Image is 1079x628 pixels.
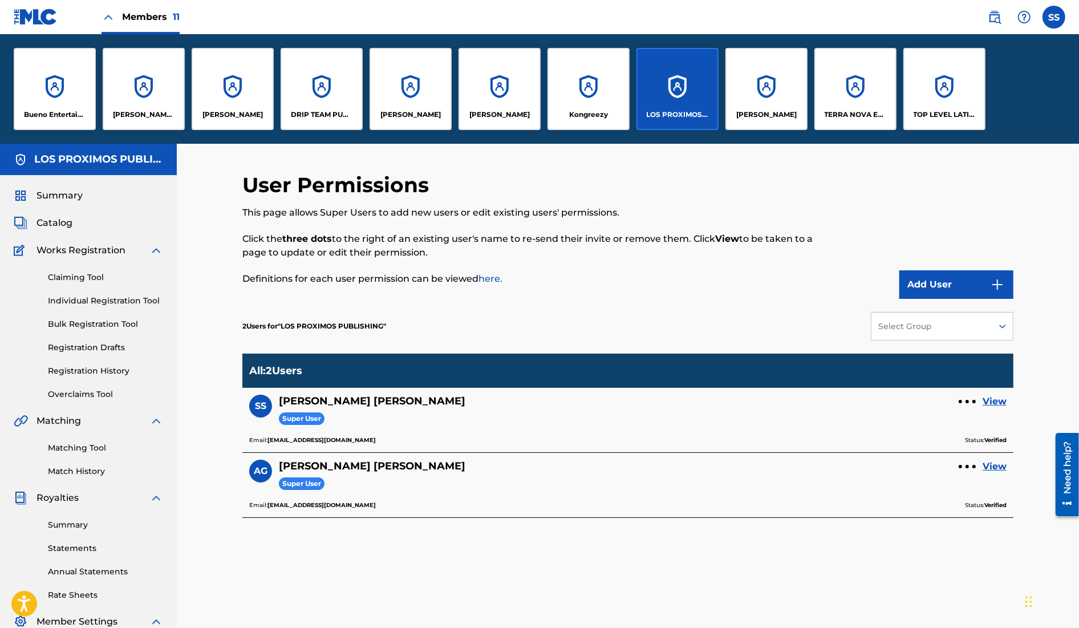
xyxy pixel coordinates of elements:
[469,110,530,120] p: Jonathan Asca
[149,491,163,505] img: expand
[725,48,808,130] a: Accounts[PERSON_NAME]
[267,501,376,509] b: [EMAIL_ADDRESS][DOMAIN_NAME]
[547,48,630,130] a: AccountsKongreezy
[281,48,363,130] a: AccountsDRIP TEAM PUBLISHING CO
[48,519,163,531] a: Summary
[14,216,72,230] a: CatalogCatalog
[242,232,836,260] p: Click the to the right of an existing user's name to re-send their invite or remove them. Click t...
[48,365,163,377] a: Registration History
[103,48,185,130] a: Accounts[PERSON_NAME] [PERSON_NAME]
[736,110,797,120] p: Steven Rodriguez
[113,110,175,120] p: Carlos R Rodriguez Agosto
[122,10,180,23] span: Members
[48,566,163,578] a: Annual Statements
[814,48,897,130] a: AccountsTERRA NOVA ENTERTAINMENT
[914,110,976,120] p: TOP LEVEL LATINO LLC
[825,110,887,120] p: TERRA NOVA ENTERTAINMENT
[36,414,81,428] span: Matching
[14,48,96,130] a: AccountsBueno Entertainment Publishing
[899,270,1013,299] button: Add User
[991,278,1004,291] img: 9d2ae6d4665cec9f34b9.svg
[1043,6,1065,29] div: User Menu
[983,395,1007,408] a: View
[569,110,608,120] p: Kongreezy
[279,412,324,426] span: Super User
[249,435,376,445] p: Email:
[965,500,1007,510] p: Status:
[254,464,267,478] span: AG
[14,244,29,257] img: Works Registration
[1047,428,1079,520] iframe: Resource Center
[14,414,28,428] img: Matching
[249,500,376,510] p: Email:
[459,48,541,130] a: Accounts[PERSON_NAME]
[1025,585,1032,619] div: Drag
[279,395,465,408] h5: Stephanie Santiago-Rolon
[36,216,72,230] span: Catalog
[370,48,452,130] a: Accounts[PERSON_NAME]
[149,414,163,428] img: expand
[36,244,125,257] span: Works Registration
[36,189,83,202] span: Summary
[988,10,1001,24] img: search
[1013,6,1036,29] div: Help
[983,6,1006,29] a: Public Search
[242,172,435,198] h2: User Permissions
[636,48,719,130] a: AccountsLOS PROXIMOS PUBLISHING
[48,272,163,283] a: Claiming Tool
[202,110,263,120] p: Dreux Frederic
[647,110,709,120] p: LOS PROXIMOS PUBLISHING
[282,233,332,244] strong: three dots
[48,465,163,477] a: Match History
[173,11,180,22] span: 11
[14,491,27,505] img: Royalties
[48,442,163,454] a: Matching Tool
[1022,573,1079,628] iframe: Chat Widget
[478,273,502,284] a: here.
[291,110,353,120] p: DRIP TEAM PUBLISHING CO
[267,436,376,444] b: [EMAIL_ADDRESS][DOMAIN_NAME]
[34,153,163,166] h5: LOS PROXIMOS PUBLISHING
[48,318,163,330] a: Bulk Registration Tool
[965,435,1007,445] p: Status:
[1017,10,1031,24] img: help
[878,321,984,333] div: Select Group
[48,342,163,354] a: Registration Drafts
[242,206,836,220] p: This page allows Super Users to add new users or edit existing users' permissions.
[279,477,324,491] span: Super User
[983,460,1007,473] a: View
[380,110,441,120] p: Jahzeel Rosado Morales
[715,233,739,244] strong: View
[984,501,1007,509] b: Verified
[192,48,274,130] a: Accounts[PERSON_NAME]
[14,189,83,202] a: SummarySummary
[255,399,266,413] span: SS
[149,244,163,257] img: expand
[249,364,302,377] p: All : 2 Users
[36,491,79,505] span: Royalties
[278,322,386,330] span: LOS PROXIMOS PUBLISHING
[48,388,163,400] a: Overclaims Tool
[48,295,163,307] a: Individual Registration Tool
[903,48,985,130] a: AccountsTOP LEVEL LATINO LLC
[48,589,163,601] a: Rate Sheets
[14,189,27,202] img: Summary
[14,216,27,230] img: Catalog
[102,10,115,24] img: Close
[242,272,836,286] p: Definitions for each user permission can be viewed
[242,322,278,330] span: 2 Users for
[14,9,58,25] img: MLC Logo
[984,436,1007,444] b: Verified
[279,460,465,473] h5: Alexis Guzman Cotto
[48,542,163,554] a: Statements
[24,110,86,120] p: Bueno Entertainment Publishing
[14,153,27,167] img: Accounts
